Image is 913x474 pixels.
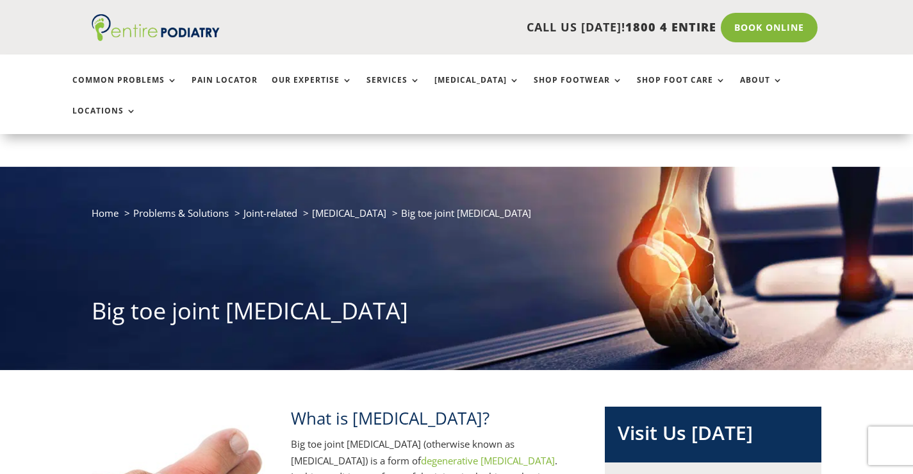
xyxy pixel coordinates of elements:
[259,19,716,36] p: CALL US [DATE]!
[618,419,809,453] h2: Visit Us [DATE]
[92,14,220,41] img: logo (1)
[72,76,177,103] a: Common Problems
[366,76,420,103] a: Services
[434,76,520,103] a: [MEDICAL_DATA]
[625,19,716,35] span: 1800 4 ENTIRE
[92,207,119,219] a: Home
[133,207,229,219] a: Problems & Solutions
[721,13,818,42] a: Book Online
[272,76,352,103] a: Our Expertise
[92,295,822,334] h1: Big toe joint [MEDICAL_DATA]
[534,76,623,103] a: Shop Footwear
[401,207,531,219] span: Big toe joint [MEDICAL_DATA]
[192,76,258,103] a: Pain Locator
[421,454,555,467] a: degenerative [MEDICAL_DATA]
[92,31,220,44] a: Entire Podiatry
[291,407,564,436] h2: What is [MEDICAL_DATA]?
[312,207,386,219] a: [MEDICAL_DATA]
[740,76,783,103] a: About
[92,205,822,231] nav: breadcrumb
[637,76,726,103] a: Shop Foot Care
[72,106,136,134] a: Locations
[243,207,297,219] a: Joint-related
